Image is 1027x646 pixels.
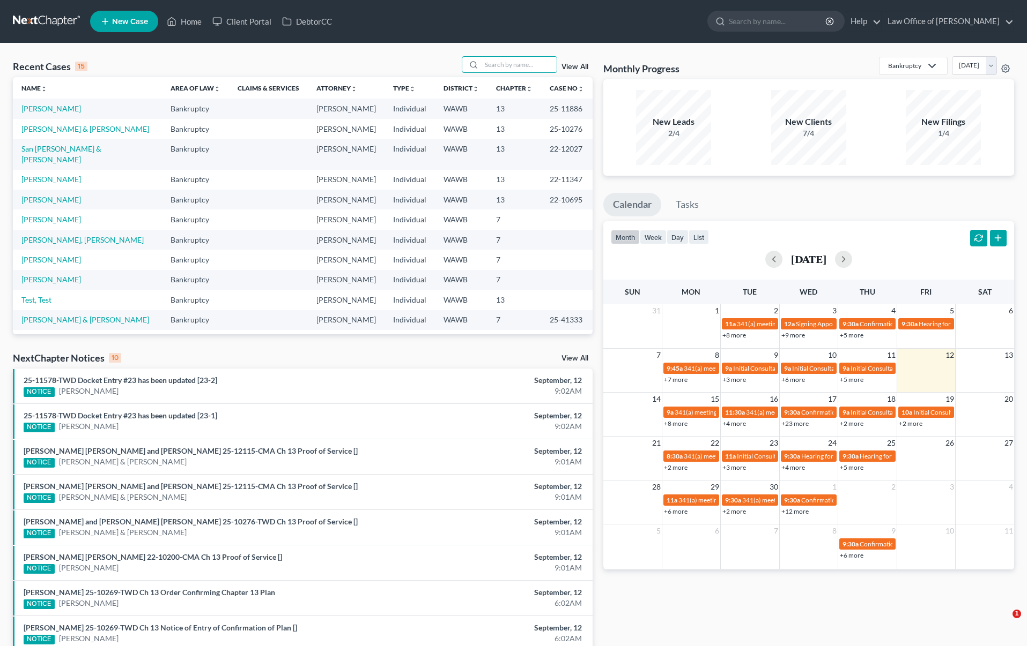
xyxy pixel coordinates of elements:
span: 5 [949,304,955,317]
span: 8 [714,349,720,362]
i: unfold_more [526,86,533,92]
a: +6 more [840,551,863,559]
a: [PERSON_NAME] & [PERSON_NAME] [21,315,149,324]
span: 24 [827,437,838,449]
a: [PERSON_NAME] and [PERSON_NAME] [PERSON_NAME] 25-10276-TWD Ch 13 Proof of Service [] [24,517,358,526]
span: Initial Consultation Appointment [851,364,943,372]
a: Tasks [666,193,708,216]
div: September, 12 [403,587,582,598]
div: 9:01AM [403,527,582,538]
span: 341(a) meeting for [PERSON_NAME] [678,496,782,504]
span: 30 [769,480,779,493]
a: 25-11578-TWD Docket Entry #23 has been updated [23-2] [24,375,217,385]
div: September, 12 [403,516,582,527]
td: 7 [487,209,541,229]
span: 11a [667,496,677,504]
a: +3 more [722,463,746,471]
span: 341(a) meeting for [PERSON_NAME] & [PERSON_NAME] [684,364,844,372]
a: [PERSON_NAME] [21,275,81,284]
td: 13 [487,170,541,190]
a: +12 more [781,507,809,515]
i: unfold_more [409,86,416,92]
a: +5 more [840,331,863,339]
div: September, 12 [403,446,582,456]
span: 9:30a [843,540,859,548]
td: 25-41333 [541,310,593,330]
span: 8:30a [667,452,683,460]
td: [PERSON_NAME] [308,209,385,229]
a: +5 more [840,375,863,384]
div: September, 12 [403,410,582,421]
div: NOTICE [24,599,55,609]
span: 12 [944,349,955,362]
th: Claims & Services [229,77,308,99]
span: 14 [651,393,662,405]
div: September, 12 [403,622,582,633]
span: 9a [843,408,849,416]
span: 20 [1003,393,1014,405]
td: [PERSON_NAME] [308,119,385,139]
i: unfold_more [578,86,584,92]
span: Fri [920,287,932,296]
td: Individual [385,290,435,310]
span: 2 [890,480,897,493]
span: Confirmation hearing for [PERSON_NAME] [860,320,981,328]
div: September, 12 [403,375,582,386]
td: 13 [487,190,541,209]
span: 9:30a [843,320,859,328]
span: 7 [655,349,662,362]
span: 4 [890,304,897,317]
span: 12a [784,320,795,328]
td: 7 [487,230,541,250]
a: +5 more [840,463,863,471]
span: 29 [710,480,720,493]
span: 10 [827,349,838,362]
button: day [667,230,689,244]
span: 13 [1003,349,1014,362]
td: 13 [487,99,541,118]
button: month [611,230,640,244]
td: 7 [487,250,541,269]
a: +2 more [664,463,688,471]
span: 21 [651,437,662,449]
span: Sat [978,287,992,296]
span: 341(a) meeting for [PERSON_NAME] [742,496,846,504]
div: 15 [75,62,87,71]
span: 10 [944,524,955,537]
div: Recent Cases [13,60,87,73]
a: Client Portal [207,12,277,31]
div: NOTICE [24,387,55,397]
td: Individual [385,119,435,139]
span: Mon [682,287,700,296]
a: Calendar [603,193,661,216]
a: Area of Lawunfold_more [171,84,220,92]
a: +2 more [722,507,746,515]
td: Individual [385,310,435,330]
div: 2/4 [636,128,711,139]
td: WAWB [435,250,487,269]
span: Confirmation hearing for [PERSON_NAME] & [PERSON_NAME] [801,496,980,504]
a: Chapterunfold_more [496,84,533,92]
span: 1 [1013,610,1021,618]
td: Individual [385,139,435,169]
div: 9:01AM [403,456,582,467]
a: +7 more [664,375,688,384]
td: Bankruptcy [162,310,229,330]
span: 1 [714,304,720,317]
td: Bankruptcy [162,290,229,310]
div: 9:02AM [403,386,582,396]
a: +2 more [899,419,922,427]
span: Initial Consultation Appointment [851,408,943,416]
span: 16 [769,393,779,405]
div: New Leads [636,116,711,128]
td: [PERSON_NAME] [308,290,385,310]
td: Individual [385,330,435,350]
span: Initial Consultation Appointment [737,452,829,460]
span: New Case [112,18,148,26]
a: [PERSON_NAME] [59,421,119,432]
span: 9 [890,524,897,537]
span: 23 [769,437,779,449]
td: 13 [487,290,541,310]
div: NOTICE [24,529,55,538]
a: Nameunfold_more [21,84,47,92]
